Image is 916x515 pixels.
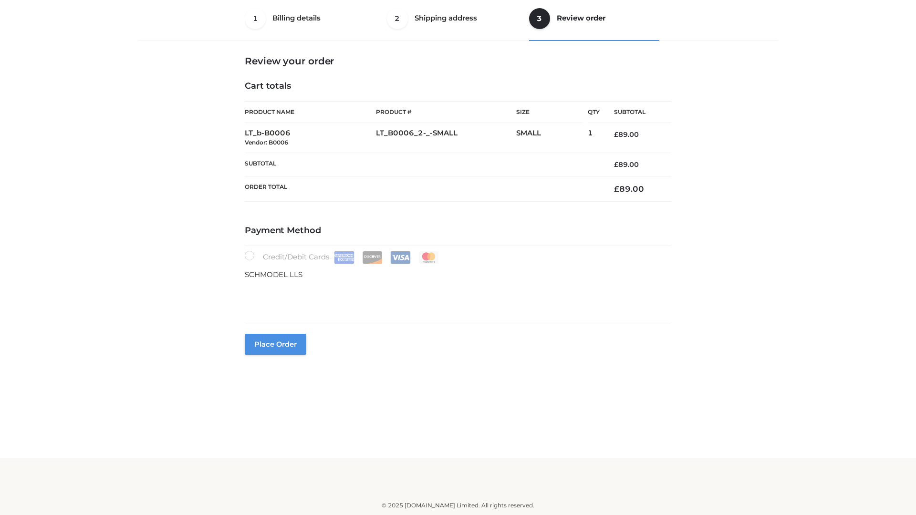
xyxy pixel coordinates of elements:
[614,160,618,169] span: £
[362,251,383,264] img: Discover
[245,139,288,146] small: Vendor: B0006
[614,184,644,194] bdi: 89.00
[516,102,583,123] th: Size
[245,268,671,281] p: SCHMODEL LLS
[245,226,671,236] h4: Payment Method
[376,123,516,153] td: LT_B0006_2-_-SMALL
[614,130,639,139] bdi: 89.00
[245,123,376,153] td: LT_b-B0006
[614,184,619,194] span: £
[516,123,588,153] td: SMALL
[418,251,439,264] img: Mastercard
[245,176,600,202] th: Order Total
[245,81,671,92] h4: Cart totals
[390,251,411,264] img: Visa
[334,251,354,264] img: Amex
[614,160,639,169] bdi: 89.00
[600,102,671,123] th: Subtotal
[245,334,306,355] button: Place order
[243,278,669,313] iframe: Secure payment input frame
[245,55,671,67] h3: Review your order
[588,101,600,123] th: Qty
[245,251,440,264] label: Credit/Debit Cards
[142,501,774,510] div: © 2025 [DOMAIN_NAME] Limited. All rights reserved.
[614,130,618,139] span: £
[376,101,516,123] th: Product #
[588,123,600,153] td: 1
[245,101,376,123] th: Product Name
[245,153,600,176] th: Subtotal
